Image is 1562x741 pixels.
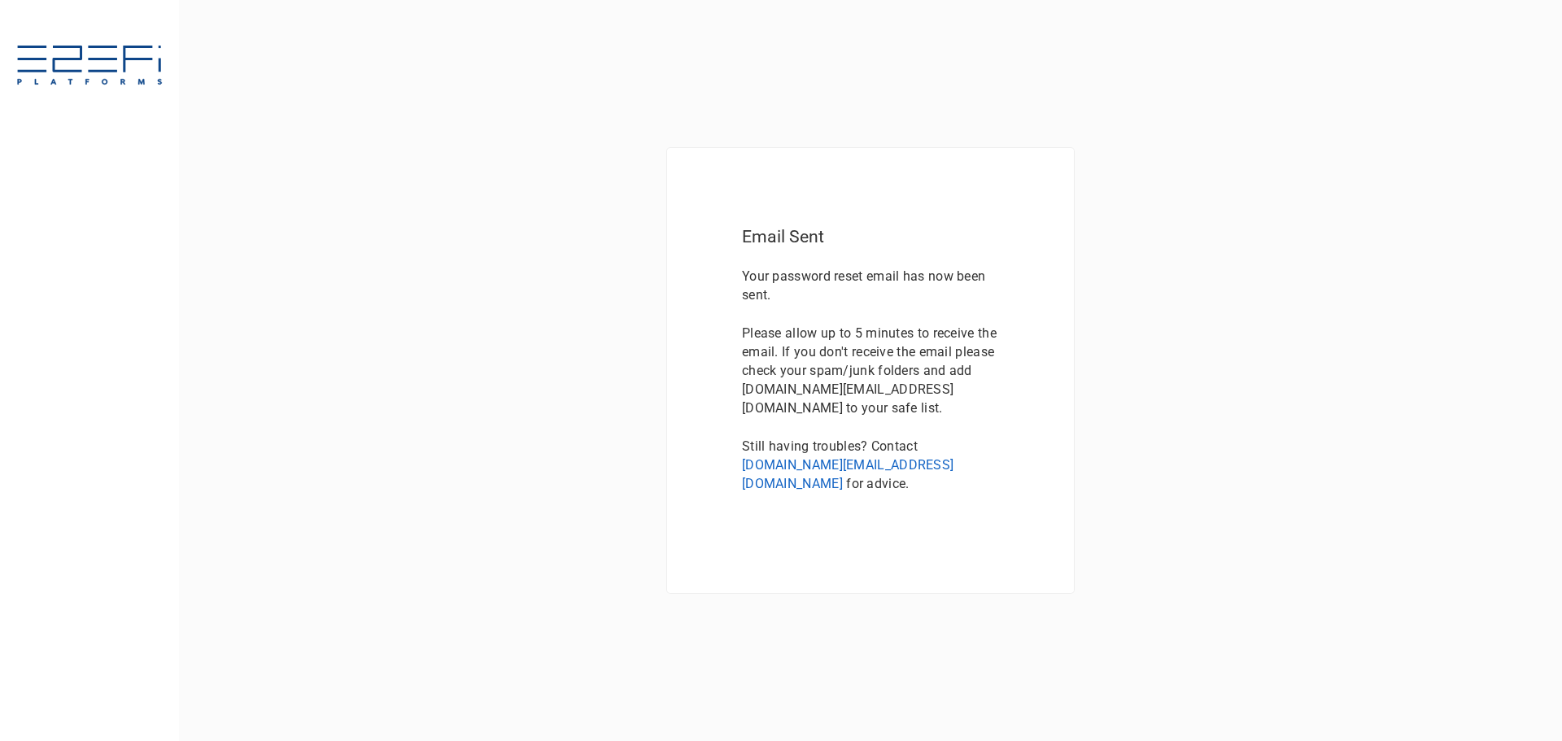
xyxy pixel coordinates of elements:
[742,457,953,491] a: [DOMAIN_NAME][EMAIL_ADDRESS][DOMAIN_NAME]
[16,46,163,88] img: E2EFiPLATFORMS-7f06cbf9.svg
[742,324,999,417] p: Please allow up to 5 minutes to receive the email. If you don't receive the email please check yo...
[742,223,999,251] h5: Email Sent
[742,267,999,304] p: Your password reset email has now been sent.
[742,437,999,493] p: Still having troubles? Contact for advice.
